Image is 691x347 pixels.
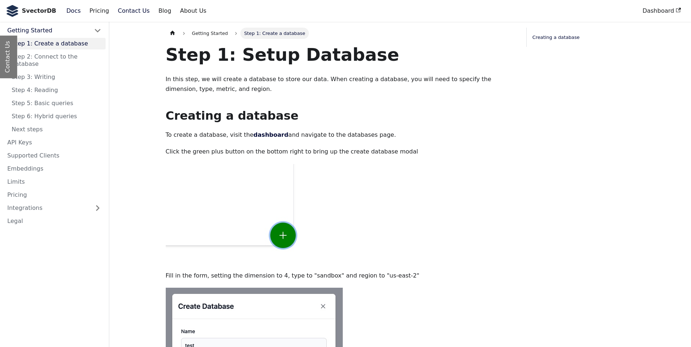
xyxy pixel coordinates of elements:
[3,163,106,175] a: Embeddings
[22,6,56,16] b: SvectorDB
[166,147,515,156] p: Click the green plus button on the bottom right to bring up the create database modal
[3,202,106,214] a: Integrations
[6,5,19,17] img: SvectorDB Logo
[62,5,85,17] a: Docs
[188,28,232,39] a: Getting Started
[7,124,106,135] a: Next steps
[90,25,106,36] button: Collapse sidebar category 'Getting Started'
[3,137,106,148] a: API Keys
[3,25,90,36] a: Getting Started
[176,5,211,17] a: About Us
[166,130,515,140] p: To create a database, visit the and navigate to the databases page.
[166,28,515,39] nav: Breadcrumbs
[166,28,180,39] a: Home page
[7,38,106,49] a: Step 1: Create a database
[3,176,106,188] a: Limits
[166,44,515,65] h1: Step 1: Setup Database
[638,5,685,17] a: Dashboard
[166,108,515,123] h2: Creating a database
[6,5,56,17] a: SvectorDB LogoSvectorDB
[166,164,309,261] img: Z
[7,97,106,109] a: Step 5: Basic queries
[240,28,309,39] span: Step 1: Create a database
[113,5,154,17] a: Contact Us
[3,215,106,227] a: Legal
[3,150,106,161] a: Supported Clients
[154,5,176,17] a: Blog
[85,5,114,17] a: Pricing
[166,271,515,280] p: Fill in the form, setting the dimension to 4, type to "sandbox" and region to "us-east-2"
[7,51,106,70] a: Step 2: Connect to the database
[7,84,106,96] a: Step 4: Reading
[533,33,632,41] a: Creating a database
[192,31,228,36] span: Getting Started
[7,111,106,122] a: Step 6: Hybrid queries
[166,75,515,94] p: In this step, we will create a database to store our data. When creating a database, you will nee...
[3,189,106,201] a: Pricing
[7,71,106,83] a: Step 3: Writing
[254,131,288,138] a: dashboard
